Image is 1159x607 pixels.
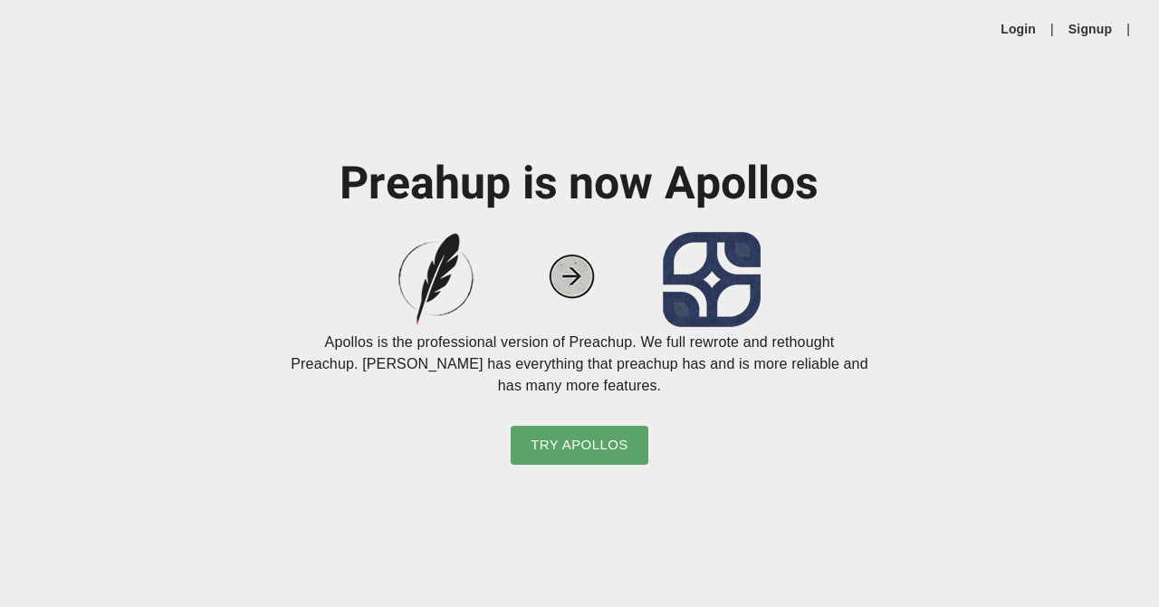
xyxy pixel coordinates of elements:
[290,332,869,397] p: Apollos is the professional version of Preachup. We full rewrote and rethought Preachup. [PERSON_...
[1043,20,1061,38] li: |
[511,426,648,464] button: Try Apollos
[1119,20,1137,38] li: |
[1001,20,1036,38] a: Login
[1068,20,1112,38] a: Signup
[398,232,761,327] img: preachup-to-apollos.png
[531,433,628,457] span: Try Apollos
[290,155,869,214] h1: Preahup is now Apollos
